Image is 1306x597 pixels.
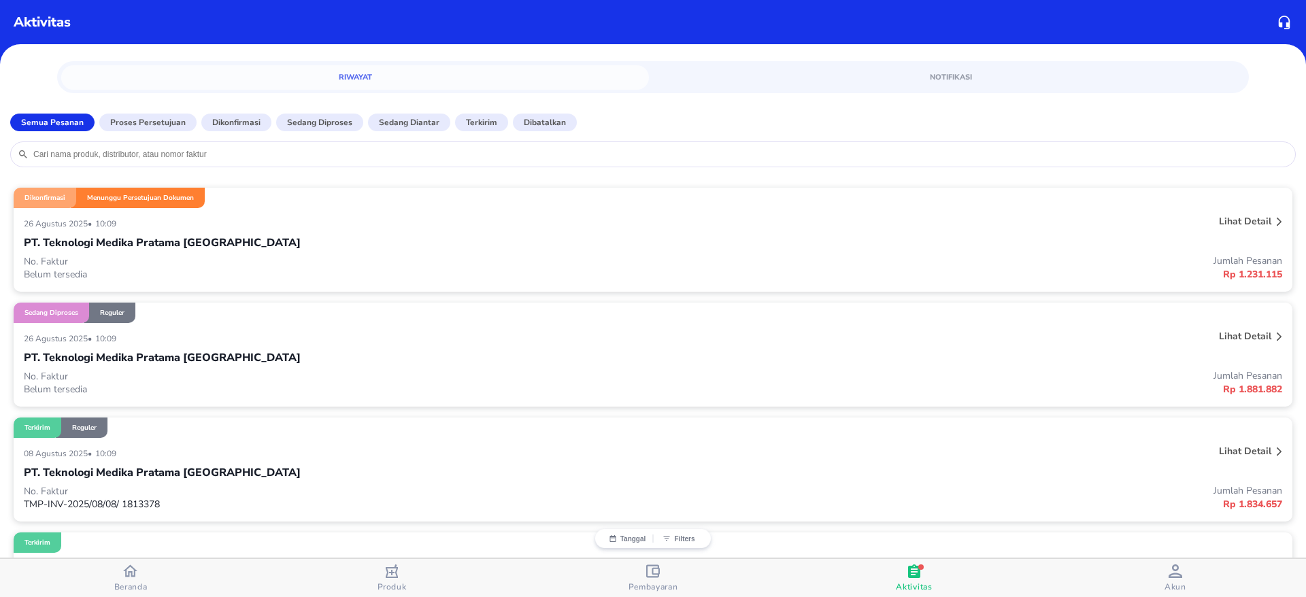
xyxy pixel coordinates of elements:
[24,235,301,251] p: PT. Teknologi Medika Pratama [GEOGRAPHIC_DATA]
[57,61,1249,90] div: simple tabs
[95,448,120,459] p: 10:09
[1045,559,1306,597] button: Akun
[287,116,352,129] p: Sedang diproses
[24,218,95,229] p: 26 Agustus 2025 •
[87,193,194,203] p: Menunggu Persetujuan Dokumen
[100,308,124,318] p: Reguler
[1219,215,1271,228] p: Lihat detail
[276,114,363,131] button: Sedang diproses
[24,268,653,281] p: Belum tersedia
[784,559,1045,597] button: Aktivitas
[110,116,186,129] p: Proses Persetujuan
[368,114,450,131] button: Sedang diantar
[513,114,577,131] button: Dibatalkan
[24,485,653,498] p: No. Faktur
[24,448,95,459] p: 08 Agustus 2025 •
[653,534,704,543] button: Filters
[261,559,522,597] button: Produk
[665,71,1237,84] span: Notifikasi
[629,581,678,592] span: Pembayaran
[524,116,566,129] p: Dibatalkan
[653,369,1282,382] p: Jumlah Pesanan
[379,116,439,129] p: Sedang diantar
[653,267,1282,282] p: Rp 1.231.115
[212,116,261,129] p: Dikonfirmasi
[378,581,407,592] span: Produk
[602,534,653,543] button: Tanggal
[653,497,1282,511] p: Rp 1.834.657
[653,254,1282,267] p: Jumlah Pesanan
[21,116,84,129] p: Semua Pesanan
[522,559,784,597] button: Pembayaran
[24,498,653,511] p: TMP-INV-2025/08/08/ 1813378
[69,71,641,84] span: Riwayat
[24,193,65,203] p: Dikonfirmasi
[653,382,1282,396] p: Rp 1.881.882
[24,333,95,344] p: 26 Agustus 2025 •
[114,581,148,592] span: Beranda
[24,464,301,481] p: PT. Teknologi Medika Pratama [GEOGRAPHIC_DATA]
[24,308,78,318] p: Sedang diproses
[455,114,508,131] button: Terkirim
[653,484,1282,497] p: Jumlah Pesanan
[24,370,653,383] p: No. Faktur
[61,65,649,90] a: Riwayat
[24,349,301,366] p: PT. Teknologi Medika Pratama [GEOGRAPHIC_DATA]
[24,383,653,396] p: Belum tersedia
[32,149,1288,160] input: Cari nama produk, distributor, atau nomor faktur
[1219,445,1271,458] p: Lihat detail
[657,65,1245,90] a: Notifikasi
[1219,330,1271,343] p: Lihat detail
[24,255,653,268] p: No. Faktur
[24,423,50,432] p: Terkirim
[201,114,271,131] button: Dikonfirmasi
[14,12,71,33] p: Aktivitas
[896,581,932,592] span: Aktivitas
[99,114,197,131] button: Proses Persetujuan
[72,423,97,432] p: Reguler
[466,116,497,129] p: Terkirim
[1165,581,1186,592] span: Akun
[95,333,120,344] p: 10:09
[95,218,120,229] p: 10:09
[10,114,95,131] button: Semua Pesanan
